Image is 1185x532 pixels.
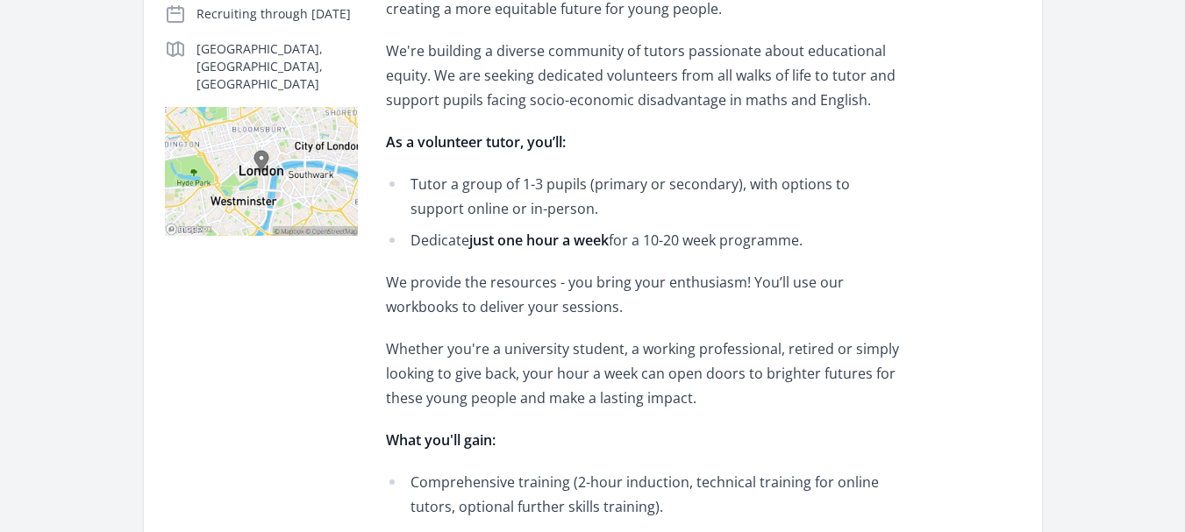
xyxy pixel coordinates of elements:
[386,470,899,519] li: Comprehensive training (2-hour induction, technical training for online tutors, optional further ...
[165,107,358,236] img: Map
[386,228,899,252] li: Dedicate for a 10-20 week programme.
[469,231,609,250] strong: just one hour a week
[386,172,899,221] li: Tutor a group of 1-3 pupils (primary or secondary), with options to support online or in-person.
[386,337,899,410] p: Whether you're a university student, a working professional, retired or simply looking to give ba...
[196,5,358,23] p: Recruiting through [DATE]
[196,40,358,93] p: [GEOGRAPHIC_DATA], [GEOGRAPHIC_DATA], [GEOGRAPHIC_DATA]
[386,430,496,450] strong: What you'll gain:
[386,39,899,112] p: We're building a diverse community of tutors passionate about educational equity. We are seeking ...
[386,270,899,319] p: We provide the resources - you bring your enthusiasm! You’ll use our workbooks to deliver your se...
[386,132,566,152] strong: As a volunteer tutor, you’ll:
